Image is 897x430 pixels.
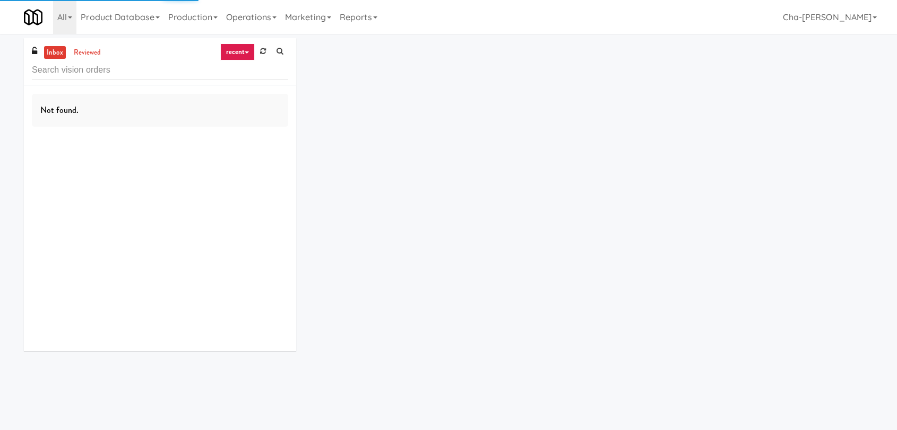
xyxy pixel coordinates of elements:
[40,104,79,116] span: Not found.
[220,43,255,60] a: recent
[71,46,104,59] a: reviewed
[32,60,288,80] input: Search vision orders
[44,46,66,59] a: inbox
[24,8,42,27] img: Micromart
